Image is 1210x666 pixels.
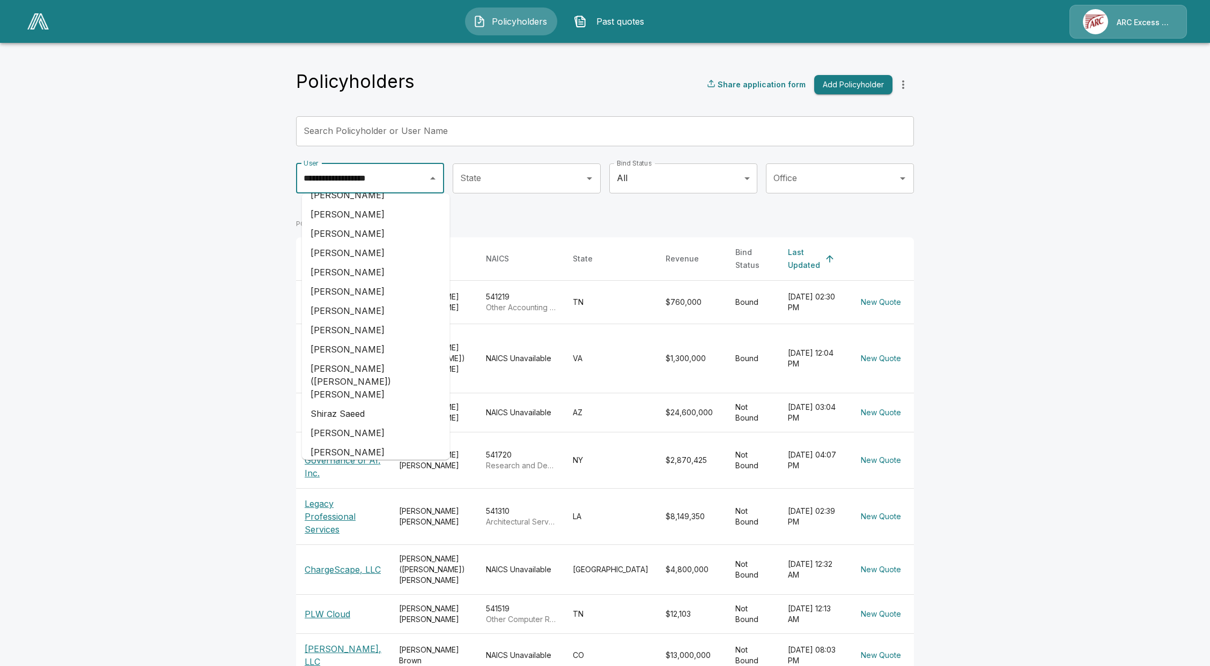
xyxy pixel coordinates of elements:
td: $8,149,350 [657,488,727,544]
td: TN [564,280,657,324]
td: [DATE] 12:32 AM [779,544,848,594]
li: [PERSON_NAME] [302,263,450,282]
div: NAICS [486,252,509,265]
a: Agency IconARC Excess & Surplus [1069,5,1187,39]
button: New Quote [857,293,905,312]
td: [DATE] 04:07 PM [779,432,848,488]
div: Revenue [666,252,699,265]
button: New Quote [857,507,905,527]
div: [PERSON_NAME] [PERSON_NAME] [399,450,469,471]
div: 541720 [486,450,556,471]
li: [PERSON_NAME] [302,282,450,301]
p: Other Computer Related Services [486,614,556,625]
div: [PERSON_NAME] Brown [399,645,469,666]
p: Research and Development in the Social Sciences and Humanities [486,460,556,471]
span: Policyholders [490,15,549,28]
div: [PERSON_NAME] [PERSON_NAME] [399,506,469,527]
p: Architectural Services [486,517,556,527]
label: User [304,159,319,168]
div: State [573,252,593,265]
button: more [892,74,914,95]
li: [PERSON_NAME] ([PERSON_NAME]) [PERSON_NAME] [302,359,450,404]
li: [PERSON_NAME] [302,224,450,243]
td: [DATE] 12:13 AM [779,594,848,633]
div: All [609,163,757,193]
li: [PERSON_NAME] [302,320,450,340]
button: New Quote [857,451,905,470]
li: [PERSON_NAME] [302,205,450,224]
li: [PERSON_NAME] [302,340,450,359]
td: Not Bound [727,432,779,488]
p: Centre for Governance of AI, Inc. [305,441,382,480]
button: New Quote [857,646,905,665]
button: New Quote [857,349,905,369]
td: [DATE] 02:39 PM [779,488,848,544]
a: Add Policyholder [810,75,892,95]
li: [PERSON_NAME] [302,423,450,443]
li: [PERSON_NAME] [302,301,450,320]
td: [GEOGRAPHIC_DATA] [564,544,657,594]
p: Share application form [718,79,806,90]
div: 541219 [486,291,556,313]
td: $24,600,000 [657,393,727,432]
li: [PERSON_NAME] [302,243,450,263]
h4: Policyholders [296,70,415,93]
li: [PERSON_NAME] [302,185,450,205]
button: New Quote [857,403,905,423]
td: LA [564,488,657,544]
img: Agency Icon [1083,9,1108,34]
td: Bound [727,324,779,393]
span: Past quotes [591,15,650,28]
th: Bind Status [727,237,779,281]
td: Bound [727,280,779,324]
td: [DATE] 12:04 PM [779,324,848,393]
div: [PERSON_NAME] ([PERSON_NAME]) [PERSON_NAME] [399,553,469,586]
div: 541519 [486,603,556,625]
td: NAICS Unavailable [477,544,564,594]
td: Not Bound [727,488,779,544]
td: NAICS Unavailable [477,324,564,393]
button: New Quote [857,604,905,624]
button: Add Policyholder [814,75,892,95]
label: Bind Status [617,159,652,168]
td: Not Bound [727,393,779,432]
td: $12,103 [657,594,727,633]
img: AA Logo [27,13,49,29]
td: $760,000 [657,280,727,324]
button: Past quotes IconPast quotes [566,8,658,35]
div: [PERSON_NAME] [PERSON_NAME] [399,603,469,625]
div: 541310 [486,506,556,527]
td: $1,300,000 [657,324,727,393]
p: ChargeScape, LLC [305,563,382,576]
li: Shiraz Saeed [302,404,450,423]
p: ARC Excess & Surplus [1117,17,1174,28]
td: $2,870,425 [657,432,727,488]
td: Not Bound [727,594,779,633]
img: Policyholders Icon [473,15,486,28]
p: Other Accounting Services [486,302,556,313]
td: [DATE] 02:30 PM [779,280,848,324]
td: AZ [564,393,657,432]
td: TN [564,594,657,633]
td: NY [564,432,657,488]
td: VA [564,324,657,393]
button: Open [582,171,597,186]
img: Past quotes Icon [574,15,587,28]
button: Policyholders IconPolicyholders [465,8,557,35]
button: Close [425,171,440,186]
p: Legacy Professional Services [305,497,382,536]
button: Open [895,171,910,186]
p: PLW Cloud [305,608,382,620]
button: New Quote [857,560,905,580]
td: NAICS Unavailable [477,393,564,432]
div: Last Updated [788,246,820,272]
td: $4,800,000 [657,544,727,594]
td: Not Bound [727,544,779,594]
li: [PERSON_NAME] [302,443,450,462]
p: POLICYHOLDERS [296,219,914,229]
td: [DATE] 03:04 PM [779,393,848,432]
